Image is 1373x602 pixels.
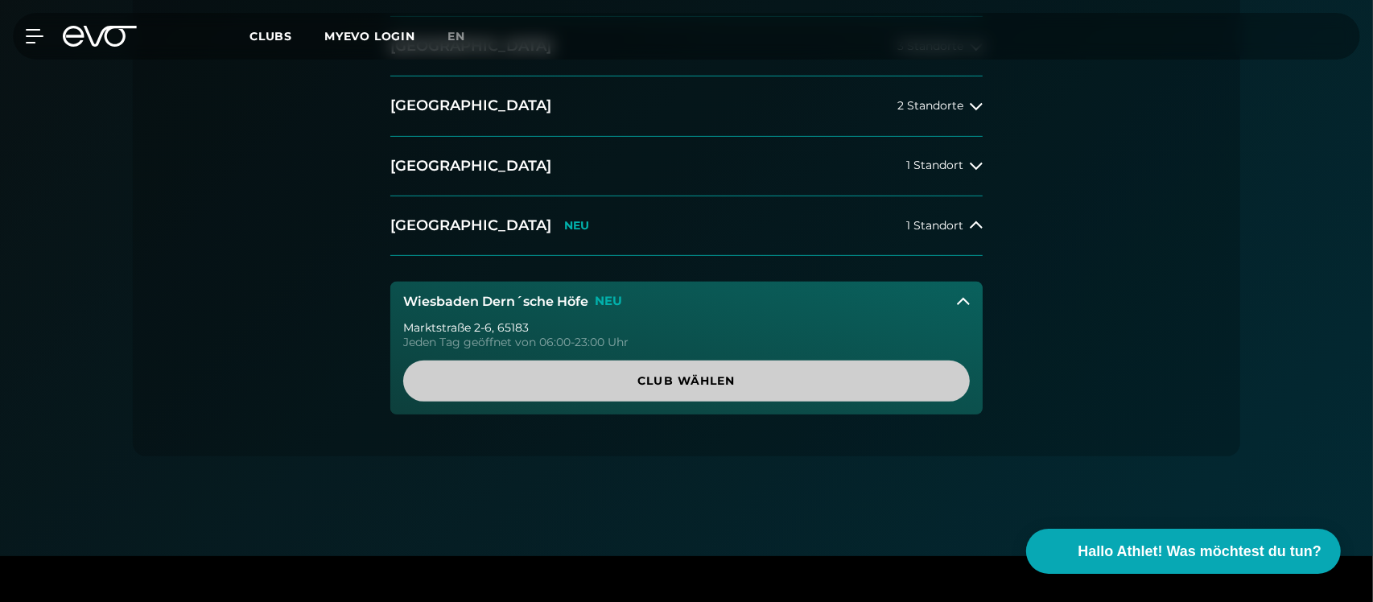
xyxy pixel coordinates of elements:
a: MYEVO LOGIN [324,29,415,43]
span: en [447,29,465,43]
button: Wiesbaden Dern´sche HöfeNEU [390,282,983,322]
a: Club wählen [403,361,970,402]
a: en [447,27,484,46]
h2: [GEOGRAPHIC_DATA] [390,216,551,236]
span: 1 Standort [906,220,963,232]
button: Hallo Athlet! Was möchtest du tun? [1026,529,1341,574]
a: Clubs [249,28,324,43]
div: Jeden Tag geöffnet von 06:00-23:00 Uhr [403,336,970,348]
p: NEU [595,295,622,308]
button: [GEOGRAPHIC_DATA]2 Standorte [390,76,983,136]
h2: [GEOGRAPHIC_DATA] [390,156,551,176]
span: Hallo Athlet! Was möchtest du tun? [1078,541,1321,563]
span: Clubs [249,29,292,43]
h2: [GEOGRAPHIC_DATA] [390,96,551,116]
button: [GEOGRAPHIC_DATA]NEU1 Standort [390,196,983,256]
div: Marktstraße 2-6 , 65183 [403,322,970,333]
p: NEU [564,219,589,233]
span: Club wählen [442,373,931,390]
span: 2 Standorte [897,100,963,112]
span: 1 Standort [906,159,963,171]
button: [GEOGRAPHIC_DATA]1 Standort [390,137,983,196]
h3: Wiesbaden Dern´sche Höfe [403,295,588,309]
